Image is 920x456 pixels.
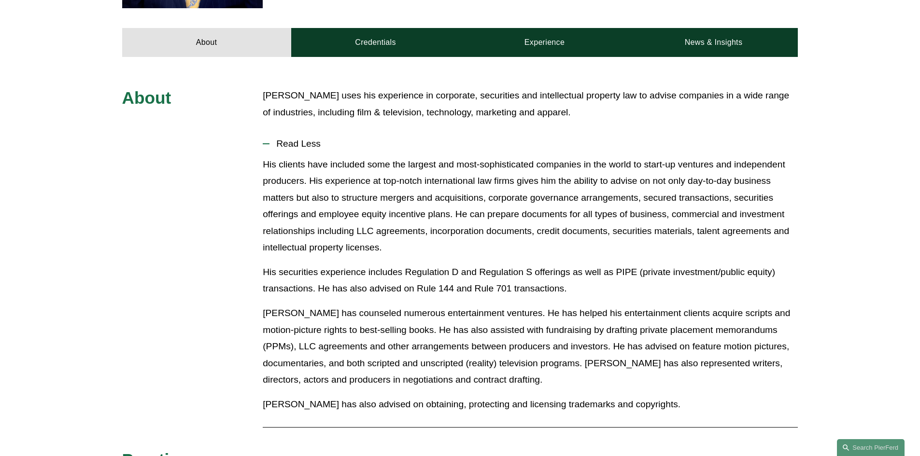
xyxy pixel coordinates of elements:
a: Credentials [291,28,460,57]
p: [PERSON_NAME] has counseled numerous entertainment ventures. He has helped his entertainment clie... [263,305,798,388]
button: Read Less [263,131,798,156]
div: Read Less [263,156,798,420]
a: Search this site [837,439,905,456]
p: [PERSON_NAME] has also advised on obtaining, protecting and licensing trademarks and copyrights. [263,396,798,413]
p: [PERSON_NAME] uses his experience in corporate, securities and intellectual property law to advis... [263,87,798,121]
a: News & Insights [629,28,798,57]
p: His securities experience includes Regulation D and Regulation S offerings as well as PIPE (priva... [263,264,798,297]
span: Read Less [269,138,798,149]
p: His clients have included some the largest and most-sophisticated companies in the world to start... [263,156,798,256]
a: About [122,28,291,57]
span: About [122,88,171,107]
a: Experience [460,28,629,57]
